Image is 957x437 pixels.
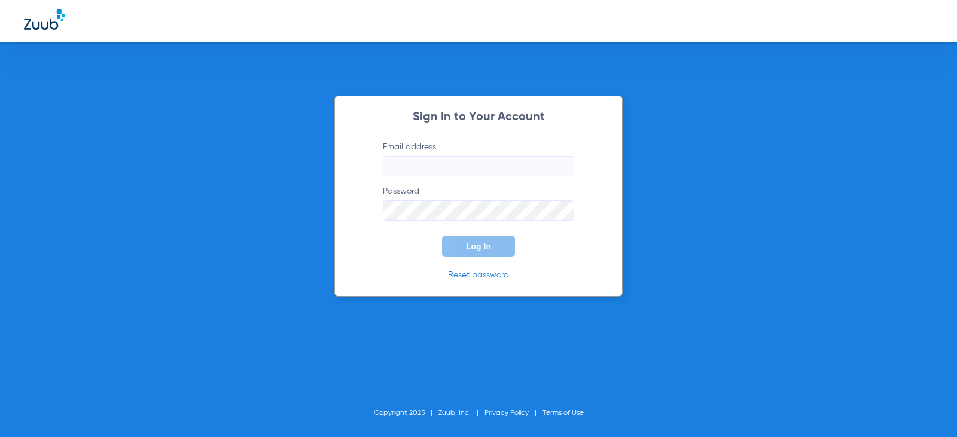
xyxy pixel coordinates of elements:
[383,200,574,221] input: Password
[542,410,584,417] a: Terms of Use
[442,236,515,257] button: Log In
[24,9,65,30] img: Zuub Logo
[438,407,484,419] li: Zuub, Inc.
[365,111,592,123] h2: Sign In to Your Account
[383,141,574,176] label: Email address
[484,410,529,417] a: Privacy Policy
[374,407,438,419] li: Copyright 2025
[466,242,491,251] span: Log In
[448,271,509,279] a: Reset password
[383,185,574,221] label: Password
[383,156,574,176] input: Email address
